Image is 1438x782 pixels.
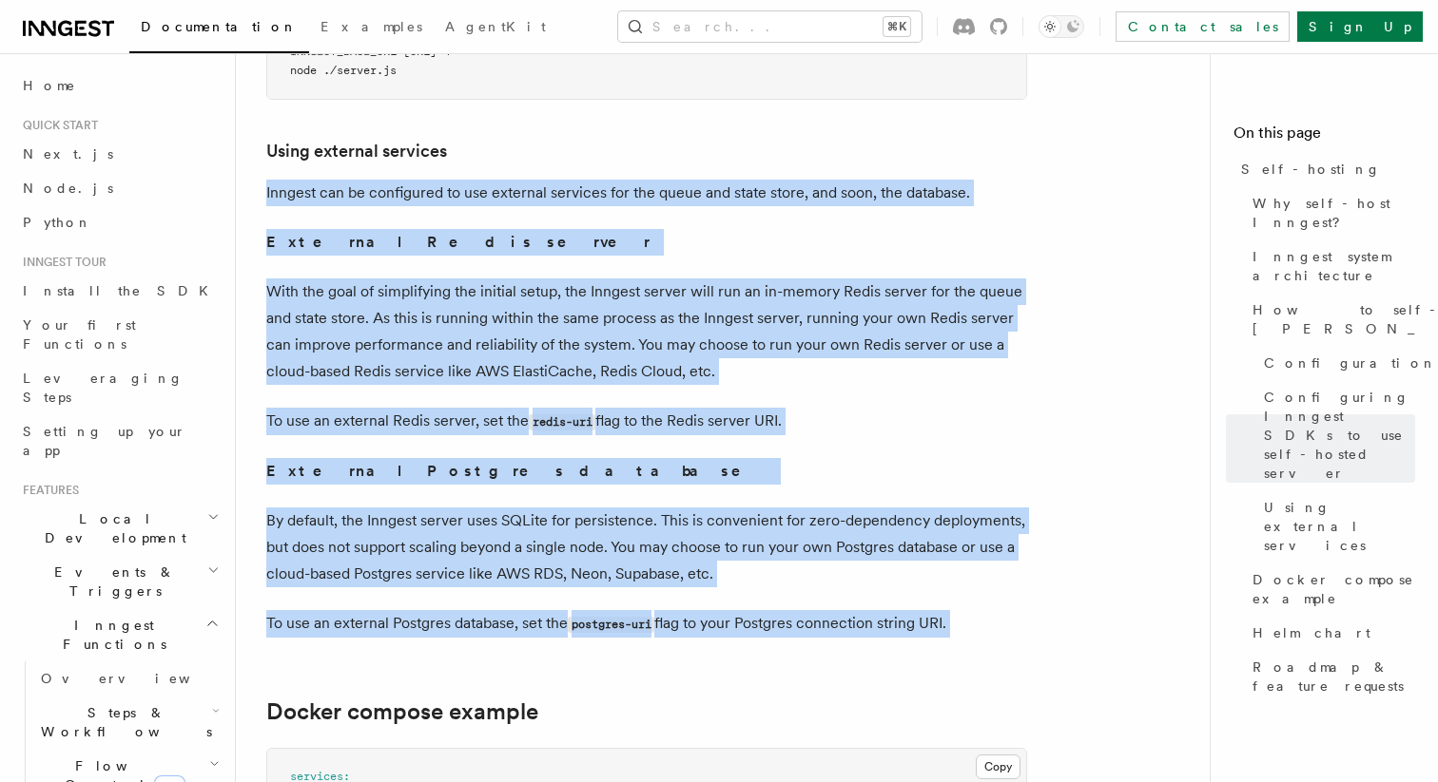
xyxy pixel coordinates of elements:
p: To use an external Redis server, set the flag to the Redis server URI. [266,408,1027,435]
a: AgentKit [434,6,557,51]
button: Steps & Workflows [33,696,223,749]
button: Toggle dark mode [1039,15,1084,38]
span: Helm chart [1253,623,1370,642]
span: Inngest tour [15,255,107,270]
a: Self-hosting [1234,152,1415,186]
span: Features [15,483,79,498]
button: Copy [976,754,1020,779]
span: Why self-host Inngest? [1253,194,1415,232]
span: Install the SDK [23,283,220,298]
a: Node.js [15,171,223,205]
a: Using external services [1256,490,1415,563]
span: Setting up your app [23,424,186,458]
button: Search...⌘K [618,11,922,42]
code: postgres-uri [568,617,654,633]
strong: External Postgres database [266,462,768,480]
a: Leveraging Steps [15,361,223,414]
span: Home [23,76,76,95]
a: Examples [309,6,434,51]
a: Configuration [1256,346,1415,380]
a: Documentation [129,6,309,53]
a: Home [15,68,223,103]
p: Inngest can be configured to use external services for the queue and state store, and soon, the d... [266,180,1027,206]
button: Inngest Functions [15,608,223,661]
span: Quick start [15,118,98,133]
a: Configuring Inngest SDKs to use self-hosted server [1256,380,1415,490]
span: Next.js [23,146,113,162]
span: AgentKit [445,19,546,34]
a: Inngest system architecture [1245,239,1415,293]
a: Using external services [266,138,447,164]
span: Steps & Workflows [33,703,212,741]
span: node ./server.js [290,64,397,77]
span: Using external services [1264,498,1415,555]
span: Configuring Inngest SDKs to use self-hosted server [1264,388,1415,483]
span: Inngest system architecture [1253,247,1415,285]
span: Events & Triggers [15,563,207,601]
span: Overview [41,671,237,686]
span: Node.js [23,181,113,196]
span: Roadmap & feature requests [1253,658,1415,696]
a: Why self-host Inngest? [1245,186,1415,239]
a: Docker compose example [1245,563,1415,616]
a: Install the SDK [15,274,223,308]
p: With the goal of simplifying the initial setup, the Inngest server will run an in-memory Redis se... [266,278,1027,385]
a: Setting up your app [15,414,223,467]
span: Docker compose example [1253,570,1415,608]
span: Local Development [15,509,207,547]
a: Docker compose example [266,698,538,725]
a: How to self-host [PERSON_NAME] [1245,293,1415,346]
button: Local Development [15,502,223,555]
a: Next.js [15,137,223,171]
a: Your first Functions [15,308,223,361]
span: Inngest Functions [15,616,205,654]
p: To use an external Postgres database, set the flag to your Postgres connection string URI. [266,610,1027,638]
p: By default, the Inngest server uses SQLite for persistence. This is convenient for zero-dependenc... [266,507,1027,587]
span: Self-hosting [1241,160,1381,179]
h4: On this page [1234,122,1415,152]
a: Helm chart [1245,616,1415,650]
span: Leveraging Steps [23,371,184,405]
a: Sign Up [1297,11,1423,42]
a: Roadmap & feature requests [1245,650,1415,703]
a: Overview [33,661,223,696]
button: Events & Triggers [15,555,223,608]
strong: External Redis server [266,233,651,251]
span: Examples [321,19,422,34]
span: Documentation [141,19,298,34]
span: Python [23,215,92,230]
a: Python [15,205,223,239]
a: Contact sales [1116,11,1290,42]
code: redis-uri [529,414,595,430]
span: Configuration [1264,353,1437,372]
kbd: ⌘K [884,17,910,36]
span: Your first Functions [23,317,136,352]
